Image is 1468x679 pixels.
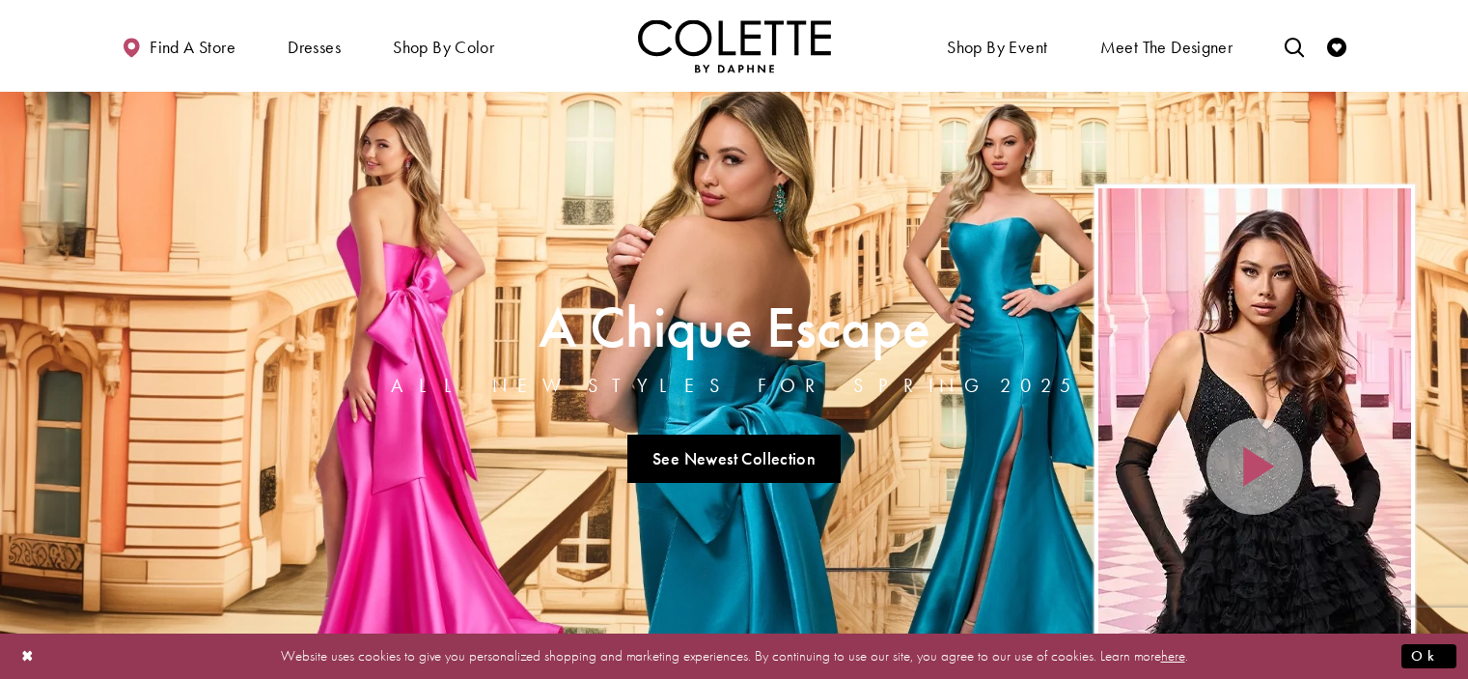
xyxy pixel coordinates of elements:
[627,435,842,483] a: See Newest Collection A Chique Escape All New Styles For Spring 2025
[139,643,1329,669] p: Website uses cookies to give you personalized shopping and marketing experiences. By continuing t...
[150,38,235,57] span: Find a store
[947,38,1047,57] span: Shop By Event
[638,19,831,72] a: Visit Home Page
[388,19,499,72] span: Shop by color
[288,38,341,57] span: Dresses
[638,19,831,72] img: Colette by Daphne
[1280,19,1309,72] a: Toggle search
[1401,644,1456,668] button: Submit Dialog
[117,19,240,72] a: Find a store
[283,19,346,72] span: Dresses
[942,19,1052,72] span: Shop By Event
[393,38,494,57] span: Shop by color
[1161,646,1185,665] a: here
[12,639,44,673] button: Close Dialog
[1100,38,1233,57] span: Meet the designer
[1322,19,1351,72] a: Check Wishlist
[1095,19,1238,72] a: Meet the designer
[385,427,1084,491] ul: Slider Links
